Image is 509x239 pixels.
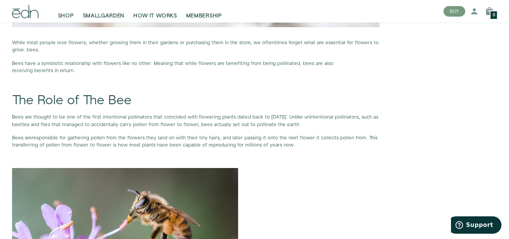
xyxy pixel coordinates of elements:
[12,94,379,108] h1: The Role of The Bee
[182,3,226,20] a: MEMBERSHIP
[12,134,379,149] p: responsible for gathering pollen from the flowers they land on with their tiny hairs, and later p...
[12,60,379,74] p: Bees have a symbiotic relationship with flowers like no other. Meaning that while flowers are ben...
[129,3,181,20] a: HOW IT WORKS
[53,3,78,20] a: SHOP
[83,12,125,20] span: SMALLGARDEN
[12,39,379,54] p: While most people love flowers, whether growing them in their gardens or purchasing them in the s...
[493,13,495,17] span: 0
[186,12,222,20] span: MEMBERSHIP
[12,134,32,141] span: Bees are
[58,12,74,20] span: SHOP
[133,12,177,20] span: HOW IT WORKS
[78,3,129,20] a: SMALLGARDEN
[451,216,501,235] iframe: Opens a widget where you can find more information
[12,114,378,128] span: Bees are thought to be one of the first intentional pollinators that coincided with flowering pla...
[443,6,465,17] button: BUY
